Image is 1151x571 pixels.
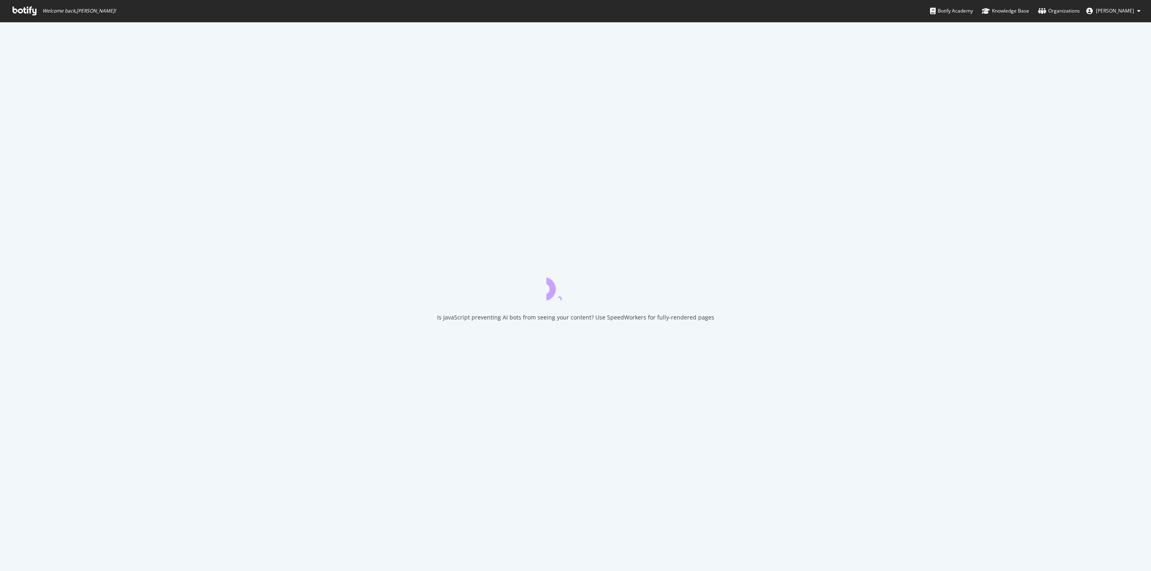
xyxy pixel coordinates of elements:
[437,313,714,321] div: Is JavaScript preventing AI bots from seeing your content? Use SpeedWorkers for fully-rendered pages
[930,7,973,15] div: Botify Academy
[982,7,1029,15] div: Knowledge Base
[546,271,605,300] div: animation
[1096,7,1134,14] span: Jean-Baptiste Picot
[1038,7,1080,15] div: Organizations
[42,8,116,14] span: Welcome back, [PERSON_NAME] !
[1080,4,1147,17] button: [PERSON_NAME]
